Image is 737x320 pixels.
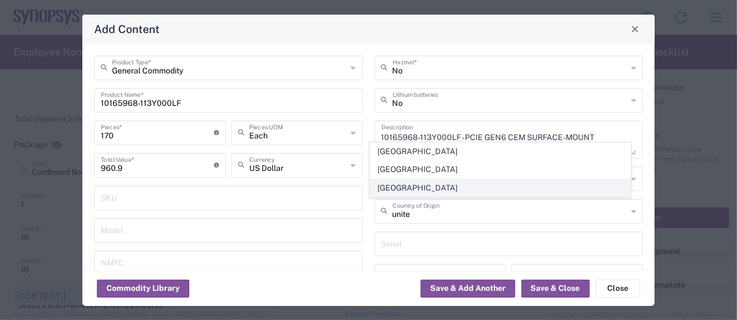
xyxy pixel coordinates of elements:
button: Save & Close [521,280,590,298]
h4: Add Content [94,21,160,37]
span: [GEOGRAPHIC_DATA] [370,143,631,160]
button: Save & Add Another [421,280,515,298]
button: Close [595,280,640,298]
span: [GEOGRAPHIC_DATA] [370,179,631,197]
span: [GEOGRAPHIC_DATA] [370,161,631,178]
button: Commodity Library [97,280,189,298]
button: Close [627,21,643,37]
